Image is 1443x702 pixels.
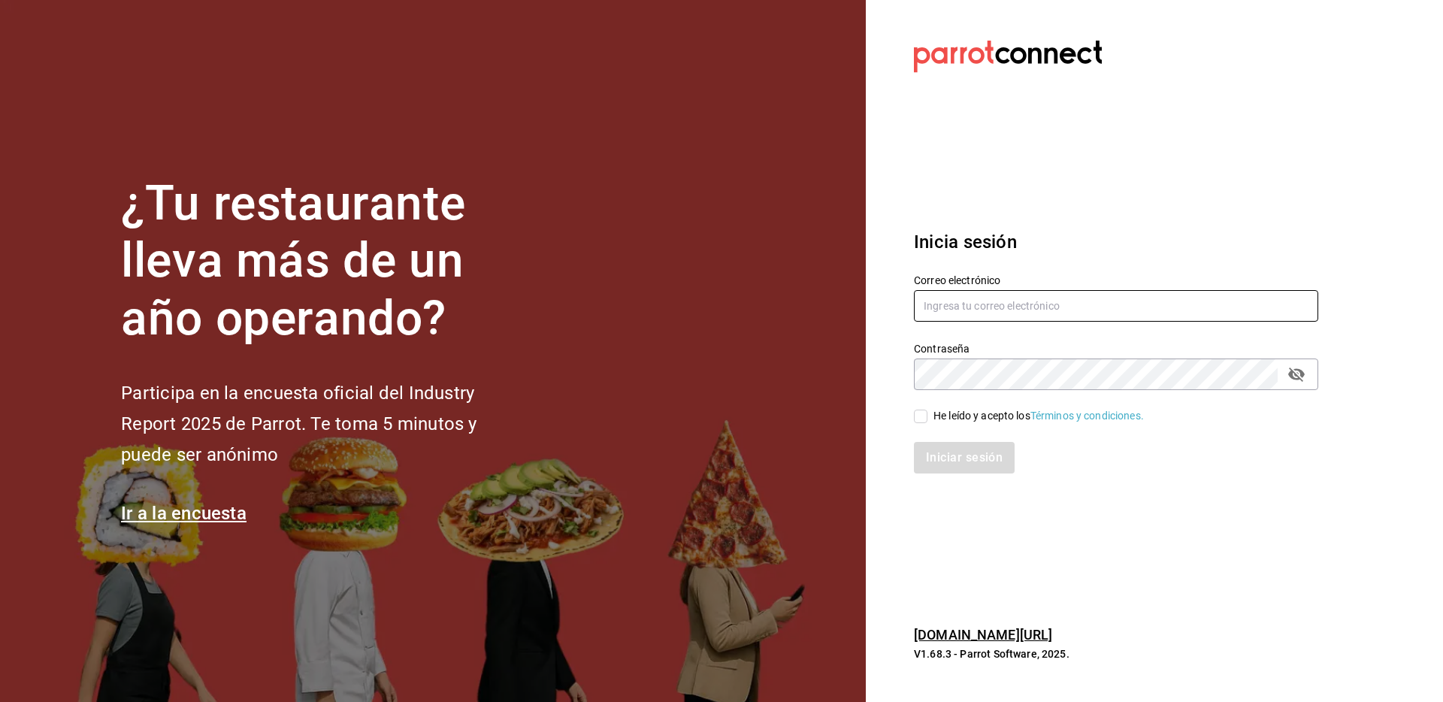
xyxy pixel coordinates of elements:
[914,646,1318,661] p: V1.68.3 - Parrot Software, 2025.
[1030,410,1144,422] a: Términos y condiciones.
[933,408,1144,424] div: He leído y acepto los
[914,343,1318,353] label: Contraseña
[121,175,527,348] h1: ¿Tu restaurante lleva más de un año operando?
[914,290,1318,322] input: Ingresa tu correo electrónico
[121,378,527,470] h2: Participa en la encuesta oficial del Industry Report 2025 de Parrot. Te toma 5 minutos y puede se...
[914,627,1052,643] a: [DOMAIN_NAME][URL]
[1284,362,1309,387] button: passwordField
[914,274,1318,285] label: Correo electrónico
[121,503,247,524] a: Ir a la encuesta
[914,228,1318,256] h3: Inicia sesión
